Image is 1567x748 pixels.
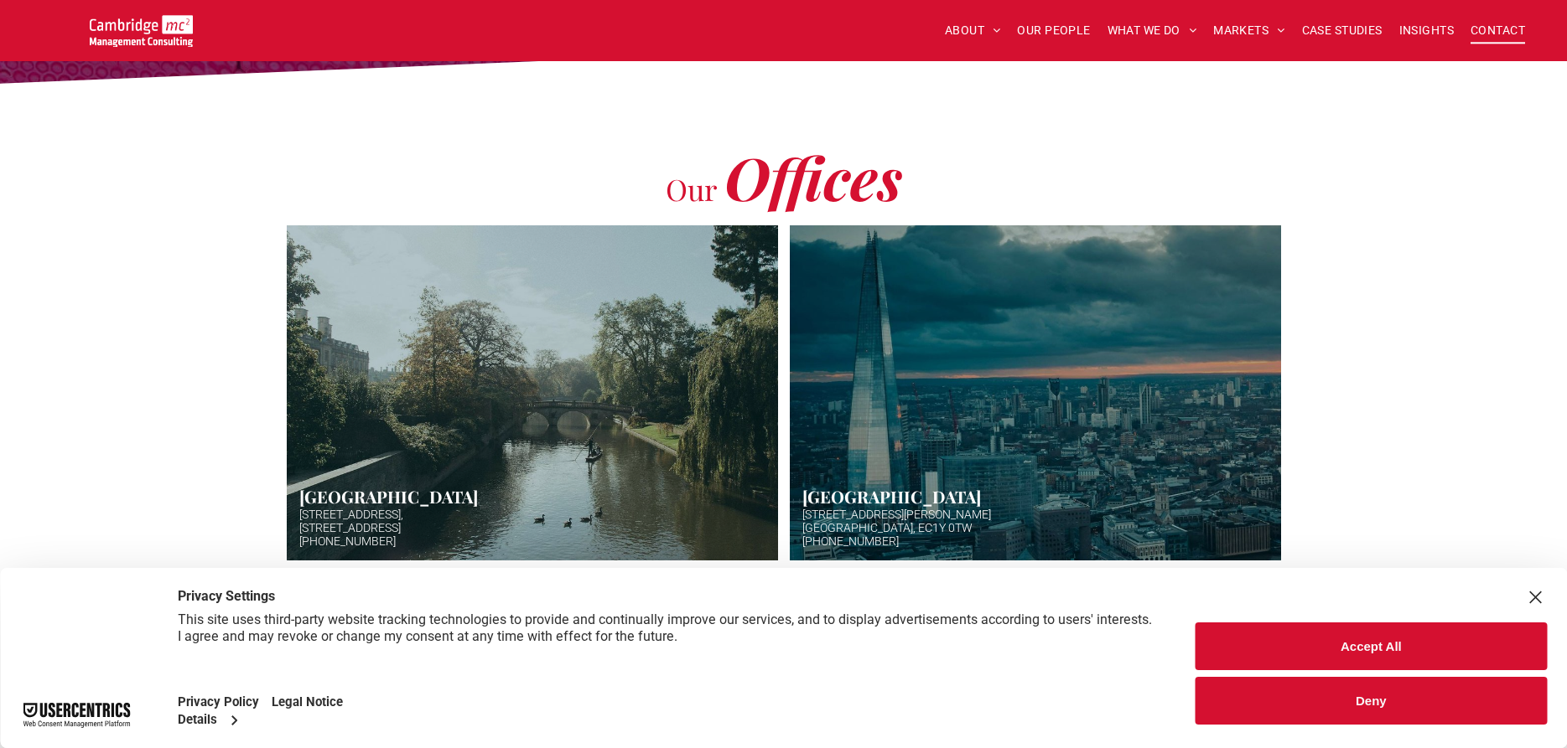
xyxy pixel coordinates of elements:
a: OUR PEOPLE [1009,18,1098,44]
a: Aerial photo of Tower Bridge, London. Thames snakes into distance. Hazy background. [790,225,1281,560]
span: Offices [724,137,902,216]
span: Our [666,169,718,209]
a: MARKETS [1205,18,1293,44]
a: INSIGHTS [1391,18,1462,44]
a: ABOUT [937,18,1009,44]
img: Go to Homepage [90,15,193,47]
a: WHAT WE DO [1099,18,1206,44]
a: CASE STUDIES [1294,18,1391,44]
a: CONTACT [1462,18,1533,44]
a: Hazy afternoon photo of river and bridge in Cambridge. Punt boat in middle-distance. Trees either... [287,225,778,560]
a: Your Business Transformed | Cambridge Management Consulting [90,18,193,35]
